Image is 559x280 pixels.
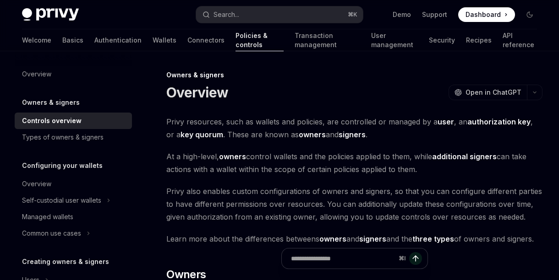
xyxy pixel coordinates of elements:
[22,69,51,80] div: Overview
[166,150,543,176] span: At a high-level, control wallets and the policies applied to them, while can take actions with a ...
[467,117,531,127] a: authorization key
[432,152,497,161] strong: additional signers
[348,11,357,18] span: ⌘ K
[62,29,83,51] a: Basics
[438,117,454,127] a: user
[339,130,366,139] strong: signers
[181,130,223,139] strong: key quorum
[15,192,132,209] button: Toggle Self-custodial user wallets section
[422,10,447,19] a: Support
[214,9,239,20] div: Search...
[412,234,454,244] a: three types
[393,10,411,19] a: Demo
[219,152,246,161] strong: owners
[166,84,228,101] h1: Overview
[22,211,73,222] div: Managed wallets
[236,29,284,51] a: Policies & controls
[15,225,132,242] button: Toggle Common use cases section
[319,234,346,244] a: owners
[94,29,142,51] a: Authentication
[22,228,81,239] div: Common use cases
[15,66,132,82] a: Overview
[466,10,501,19] span: Dashboard
[166,232,543,245] span: Learn more about the differences betweens and and the of owners and signers.
[503,29,537,51] a: API reference
[409,252,422,265] button: Send message
[22,8,79,21] img: dark logo
[22,132,104,143] div: Types of owners & signers
[22,256,109,267] h5: Creating owners & signers
[429,29,455,51] a: Security
[166,115,543,141] span: Privy resources, such as wallets and policies, are controlled or managed by a , an , or a . These...
[15,129,132,145] a: Types of owners & signers
[22,29,51,51] a: Welcome
[467,117,531,126] strong: authorization key
[181,130,223,140] a: key quorum
[295,29,360,51] a: Transaction management
[466,29,492,51] a: Recipes
[438,117,454,126] strong: user
[166,185,543,223] span: Privy also enables custom configurations of owners and signers, so that you can configure differe...
[22,115,82,126] div: Controls overview
[22,160,103,171] h5: Configuring your wallets
[15,113,132,129] a: Controls overview
[166,70,543,80] div: Owners & signers
[22,195,101,206] div: Self-custodial user wallets
[449,85,527,100] button: Open in ChatGPT
[291,248,395,269] input: Ask a question...
[359,234,386,244] a: signers
[153,29,176,51] a: Wallets
[522,7,537,22] button: Toggle dark mode
[22,97,80,108] h5: Owners & signers
[196,6,363,23] button: Open search
[15,176,132,192] a: Overview
[371,29,418,51] a: User management
[299,130,326,139] strong: owners
[22,178,51,189] div: Overview
[466,88,521,97] span: Open in ChatGPT
[187,29,225,51] a: Connectors
[458,7,515,22] a: Dashboard
[15,209,132,225] a: Managed wallets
